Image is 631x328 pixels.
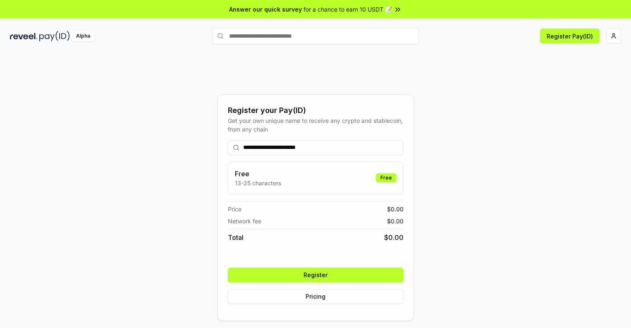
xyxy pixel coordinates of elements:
[39,31,70,41] img: pay_id
[540,29,600,43] button: Register Pay(ID)
[376,173,397,182] div: Free
[228,116,404,134] div: Get your own unique name to receive any crypto and stablecoin, from any chain
[384,232,404,242] span: $ 0.00
[229,5,302,14] span: Answer our quick survey
[387,217,404,225] span: $ 0.00
[304,5,392,14] span: for a chance to earn 10 USDT 📝
[228,205,241,213] span: Price
[235,169,281,179] h3: Free
[387,205,404,213] span: $ 0.00
[228,105,404,116] div: Register your Pay(ID)
[228,268,404,283] button: Register
[228,232,244,242] span: Total
[72,31,95,41] div: Alpha
[228,289,404,304] button: Pricing
[228,217,261,225] span: Network fee
[235,179,281,187] p: 13-25 characters
[10,31,38,41] img: reveel_dark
